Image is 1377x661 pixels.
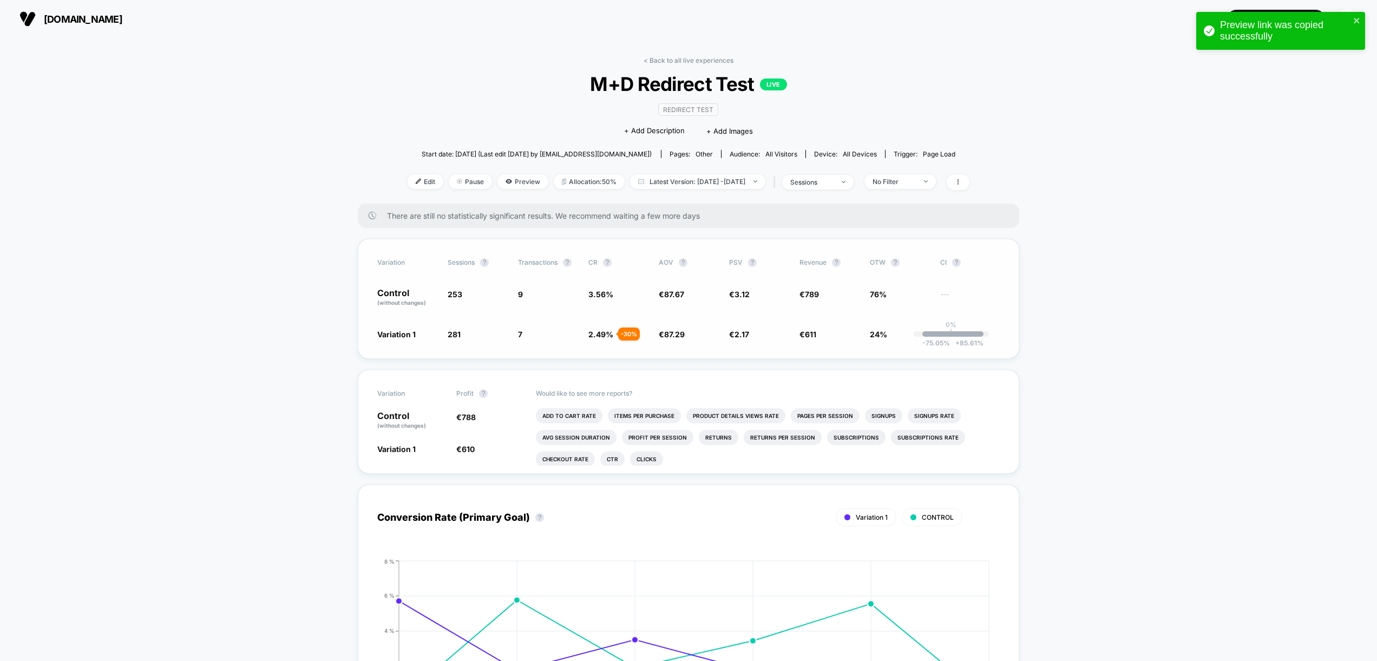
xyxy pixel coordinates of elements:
span: CONTROL [922,513,954,521]
span: Variation [377,258,437,267]
button: [DOMAIN_NAME] [16,10,126,28]
button: ? [480,258,489,267]
span: + Add Images [706,127,753,135]
span: € [456,444,475,454]
span: € [659,330,685,339]
span: 3.12 [735,290,750,299]
img: end [924,180,928,182]
span: Transactions [518,258,558,266]
div: TD [1336,9,1358,30]
span: 253 [448,290,462,299]
li: Profit Per Session [622,430,693,445]
li: Subscriptions [827,430,886,445]
span: Pause [449,174,492,189]
span: 87.67 [664,290,684,299]
div: Audience: [730,150,797,158]
span: 9 [518,290,523,299]
span: Redirect Test [658,103,718,116]
span: all devices [843,150,877,158]
img: Visually logo [19,11,36,27]
span: -75.05 % [922,339,950,347]
img: edit [416,179,421,184]
span: € [659,290,684,299]
div: Trigger: [894,150,955,158]
button: ? [535,513,544,522]
p: LIVE [760,78,787,90]
div: Pages: [670,150,713,158]
span: Revenue [799,258,827,266]
span: 281 [448,330,461,339]
li: Items Per Purchase [608,408,681,423]
span: 789 [805,290,819,299]
img: end [457,179,462,184]
span: Variation 1 [856,513,888,521]
img: rebalance [562,179,566,185]
li: Avg Session Duration [536,430,617,445]
li: Subscriptions Rate [891,430,965,445]
span: CI [940,258,1000,267]
span: PSV [729,258,743,266]
span: Preview [497,174,548,189]
a: < Back to all live experiences [644,56,733,64]
p: Control [377,289,437,307]
p: Would like to see more reports? [536,389,1000,397]
span: 85.61 % [950,339,983,347]
button: ? [748,258,757,267]
button: close [1353,16,1361,27]
span: 611 [805,330,816,339]
span: 3.56 % [588,290,613,299]
li: Returns [699,430,738,445]
img: end [753,180,757,182]
span: --- [940,291,1000,307]
tspan: 6 % [384,592,395,599]
li: Checkout Rate [536,451,595,467]
li: Ctr [600,451,625,467]
span: | [771,174,782,190]
tspan: 4 % [384,627,395,634]
img: end [842,181,845,183]
span: + Add Description [624,126,685,136]
span: 788 [462,413,476,422]
div: No Filter [873,178,916,186]
span: [DOMAIN_NAME] [44,14,122,25]
span: Device: [805,150,885,158]
li: Returns Per Session [744,430,822,445]
span: M+D Redirect Test [436,73,941,95]
span: 2.17 [735,330,749,339]
button: ? [891,258,900,267]
span: 610 [462,444,475,454]
span: 24% [870,330,887,339]
li: Pages Per Session [791,408,860,423]
button: ? [832,258,841,267]
button: ? [952,258,961,267]
span: There are still no statistically significant results. We recommend waiting a few more days [387,211,998,220]
span: AOV [659,258,673,266]
span: Profit [456,389,474,397]
span: € [729,290,750,299]
p: Control [377,411,445,430]
button: ? [479,389,488,398]
li: Product Details Views Rate [686,408,785,423]
span: (without changes) [377,299,426,306]
span: 2.49 % [588,330,613,339]
span: All Visitors [765,150,797,158]
tspan: 8 % [384,558,395,564]
img: calendar [638,179,644,184]
button: TD [1333,8,1361,30]
li: Clicks [630,451,663,467]
span: Latest Version: [DATE] - [DATE] [630,174,765,189]
li: Signups Rate [908,408,961,423]
span: Page Load [923,150,955,158]
li: Add To Cart Rate [536,408,602,423]
div: - 30 % [618,328,640,341]
p: 0% [946,320,956,329]
span: € [799,290,819,299]
span: Variation 1 [377,330,416,339]
p: | [950,329,952,337]
span: + [955,339,960,347]
span: Sessions [448,258,475,266]
span: € [729,330,749,339]
span: other [696,150,713,158]
span: € [456,413,476,422]
button: ? [563,258,572,267]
